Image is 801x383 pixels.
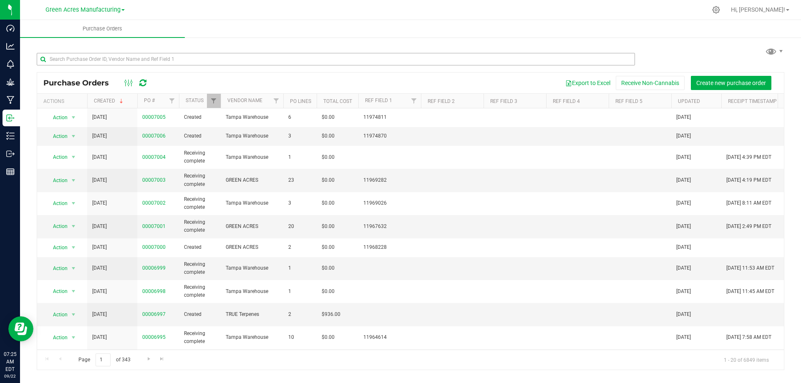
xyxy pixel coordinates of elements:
[92,288,107,295] span: [DATE]
[68,332,79,343] span: select
[68,112,79,123] span: select
[288,132,312,140] span: 3
[322,333,335,341] span: $0.00
[226,243,278,251] span: GREEN ACRES
[184,195,216,211] span: Receiving complete
[717,353,776,366] span: 1 - 20 of 6849 items
[363,132,416,140] span: 11974870
[322,223,335,230] span: $0.00
[45,175,68,186] span: Action
[165,94,179,108] a: Filter
[726,264,774,272] span: [DATE] 11:53 AM EDT
[184,218,216,234] span: Receiving complete
[6,114,15,122] inline-svg: Inbound
[676,264,691,272] span: [DATE]
[6,42,15,50] inline-svg: Analytics
[4,350,16,373] p: 07:25 AM EDT
[678,98,700,104] a: Updated
[37,53,635,65] input: Search Purchase Order ID, Vendor Name and Ref Field 1
[731,6,785,13] span: Hi, [PERSON_NAME]!
[143,353,155,365] a: Go to the next page
[726,176,771,184] span: [DATE] 4:19 PM EDT
[490,98,517,104] a: Ref Field 3
[288,310,312,318] span: 2
[290,98,311,104] a: PO Lines
[560,76,616,90] button: Export to Excel
[45,130,68,142] span: Action
[363,223,416,230] span: 11967632
[226,199,278,207] span: Tampa Warehouse
[184,132,216,140] span: Created
[288,113,312,121] span: 6
[288,223,312,230] span: 20
[226,333,278,341] span: Tampa Warehouse
[226,288,278,295] span: Tampa Warehouse
[553,98,580,104] a: Ref Field 4
[322,132,335,140] span: $0.00
[68,175,79,186] span: select
[43,78,117,88] span: Purchase Orders
[207,94,221,108] a: Filter
[696,80,766,86] span: Create new purchase order
[142,244,166,250] a: 00007000
[363,333,416,341] span: 11964614
[676,153,691,161] span: [DATE]
[45,309,68,320] span: Action
[144,98,155,103] a: PO #
[227,98,262,103] a: Vendor Name
[92,310,107,318] span: [DATE]
[142,223,166,229] a: 00007001
[92,264,107,272] span: [DATE]
[288,153,312,161] span: 1
[184,172,216,188] span: Receiving complete
[226,153,278,161] span: Tampa Warehouse
[68,198,79,209] span: select
[20,20,185,38] a: Purchase Orders
[322,176,335,184] span: $0.00
[92,243,107,251] span: [DATE]
[142,114,166,120] a: 00007005
[184,283,216,299] span: Receiving complete
[92,176,107,184] span: [DATE]
[45,112,68,123] span: Action
[45,263,68,274] span: Action
[676,243,691,251] span: [DATE]
[92,153,107,161] span: [DATE]
[363,243,416,251] span: 11968228
[92,223,107,230] span: [DATE]
[6,150,15,158] inline-svg: Outbound
[6,168,15,176] inline-svg: Reports
[322,264,335,272] span: $0.00
[615,98,642,104] a: Ref Field 5
[691,76,771,90] button: Create new purchase order
[142,334,166,340] a: 00006995
[68,130,79,142] span: select
[94,98,125,104] a: Created
[288,243,312,251] span: 2
[288,176,312,184] span: 23
[92,113,107,121] span: [DATE]
[68,151,79,163] span: select
[676,310,691,318] span: [DATE]
[142,177,166,183] a: 00007003
[68,285,79,297] span: select
[726,223,771,230] span: [DATE] 2:49 PM EDT
[676,132,691,140] span: [DATE]
[322,288,335,295] span: $0.00
[676,176,691,184] span: [DATE]
[6,96,15,104] inline-svg: Manufacturing
[45,242,68,253] span: Action
[184,113,216,121] span: Created
[676,113,691,121] span: [DATE]
[322,199,335,207] span: $0.00
[184,310,216,318] span: Created
[726,199,771,207] span: [DATE] 8:11 AM EDT
[726,333,771,341] span: [DATE] 7:58 AM EDT
[8,316,33,341] iframe: Resource center
[186,98,204,103] a: Status
[288,264,312,272] span: 1
[428,98,455,104] a: Ref Field 2
[142,288,166,294] a: 00006998
[6,78,15,86] inline-svg: Grow
[96,353,111,366] input: 1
